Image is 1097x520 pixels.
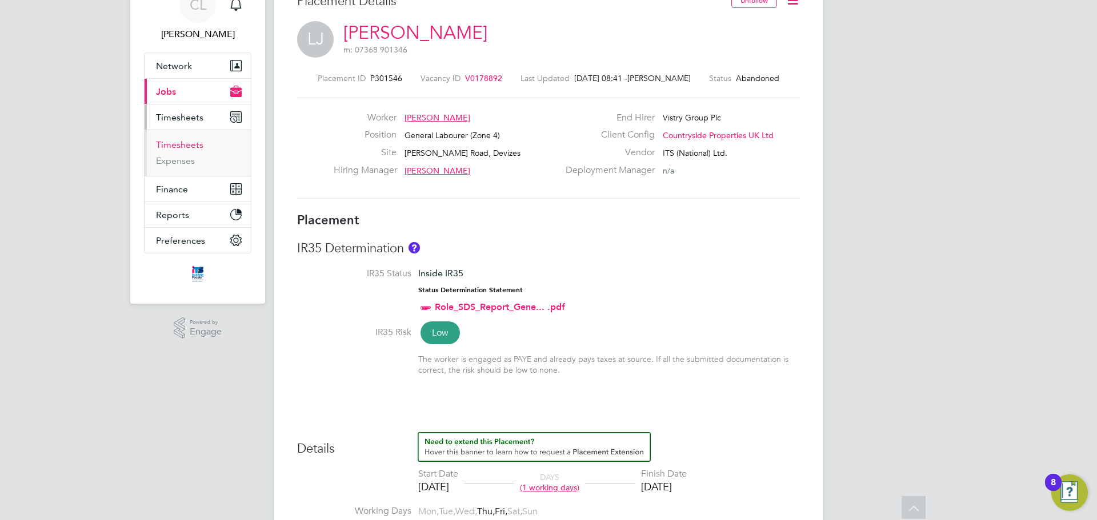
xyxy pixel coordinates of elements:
span: [PERSON_NAME] [405,166,470,176]
div: Finish Date [641,468,687,480]
img: itsconstruction-logo-retina.png [190,265,206,283]
label: Site [334,147,397,159]
button: Reports [145,202,251,227]
h3: IR35 Determination [297,240,800,257]
span: [PERSON_NAME] [627,73,691,83]
a: Timesheets [156,139,203,150]
a: Go to home page [144,265,251,283]
button: Jobs [145,79,251,104]
span: Sun [522,506,538,517]
label: Working Days [297,505,411,517]
div: [DATE] [418,480,458,493]
label: Vacancy ID [421,73,461,83]
button: Open Resource Center, 8 new notifications [1051,474,1088,511]
span: V0178892 [465,73,502,83]
label: Vendor [559,147,655,159]
span: Low [421,321,460,344]
label: Status [709,73,731,83]
div: [DATE] [641,480,687,493]
span: Mon, [418,506,439,517]
span: Fri, [495,506,507,517]
div: DAYS [514,472,585,493]
span: n/a [663,166,674,176]
span: General Labourer (Zone 4) [405,130,500,140]
span: Tue, [439,506,455,517]
span: LJ [297,21,334,58]
button: Network [145,53,251,78]
label: IR35 Risk [297,326,411,338]
span: Thu, [477,506,495,517]
label: Last Updated [521,73,570,83]
span: Countryside Properties UK Ltd [663,130,774,140]
span: [DATE] 08:41 - [574,73,627,83]
span: Jobs [156,86,176,97]
span: m: 07368 901346 [343,45,407,55]
span: [PERSON_NAME] [405,112,470,123]
span: Abandoned [736,73,779,83]
span: Reports [156,209,189,220]
span: Inside IR35 [418,268,463,279]
span: Engage [190,327,222,337]
label: IR35 Status [297,268,411,280]
b: Placement [297,212,359,228]
label: Worker [334,112,397,124]
span: (1 working days) [520,482,579,493]
button: Preferences [145,228,251,253]
span: Finance [156,184,188,195]
span: Vistry Group Plc [663,112,721,123]
label: End Hirer [559,112,655,124]
a: Powered byEngage [174,317,222,339]
button: Timesheets [145,104,251,130]
strong: Status Determination Statement [418,286,523,294]
div: Start Date [418,468,458,480]
h3: Details [297,432,800,457]
div: 8 [1051,482,1056,497]
span: [PERSON_NAME] Road, Devizes [405,148,521,158]
label: Deployment Manager [559,164,655,176]
button: How to extend a Placement? [418,432,651,462]
span: P301546 [370,73,402,83]
span: Sat, [507,506,522,517]
label: Placement ID [318,73,366,83]
span: Powered by [190,317,222,327]
span: Timesheets [156,112,203,123]
label: Position [334,129,397,141]
span: Network [156,61,192,71]
span: Preferences [156,235,205,246]
button: About IR35 [409,242,420,253]
span: ITS (National) Ltd. [663,148,727,158]
span: Wed, [455,506,477,517]
label: Client Config [559,129,655,141]
span: Chelsea Lawford [144,27,251,41]
button: Finance [145,176,251,201]
a: [PERSON_NAME] [343,22,487,44]
div: The worker is engaged as PAYE and already pays taxes at source. If all the submitted documentatio... [418,354,800,374]
label: Hiring Manager [334,164,397,176]
div: Timesheets [145,130,251,176]
a: Role_SDS_Report_Gene... .pdf [435,301,565,312]
a: Expenses [156,155,195,166]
